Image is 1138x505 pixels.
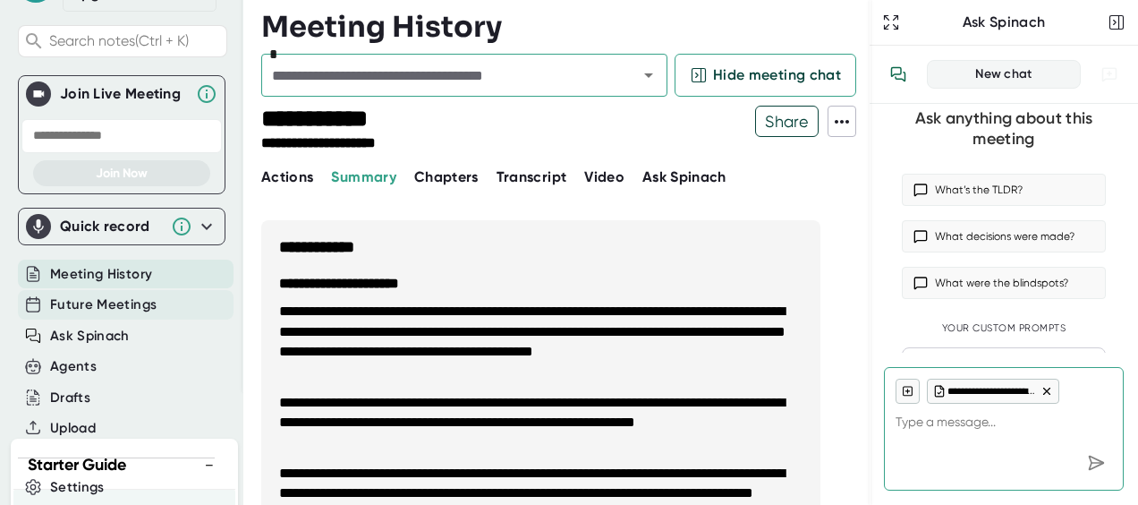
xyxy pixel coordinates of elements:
button: − [198,452,221,478]
button: Drafts [50,388,90,408]
button: Create custom prompt [902,347,1106,379]
span: Summary [331,168,395,185]
span: Hide meeting chat [713,64,841,86]
button: Expand to Ask Spinach page [879,10,904,35]
button: View conversation history [880,56,916,92]
div: Quick record [60,218,162,235]
button: Open [636,63,661,88]
span: Share [756,106,818,137]
div: Your Custom Prompts [902,322,1106,335]
button: Future Meetings [50,295,157,315]
button: Hide meeting chat [675,54,856,97]
div: Join Live Meeting [60,85,187,103]
button: Share [755,106,819,137]
button: Video [584,167,624,188]
img: Join Live Meeting [30,85,47,103]
button: Summary [331,167,395,188]
button: Actions [261,167,313,188]
button: Agents [50,356,97,377]
span: Ask Spinach [642,168,726,185]
button: Join Now [33,160,210,186]
span: Join Now [96,166,148,181]
span: Video [584,168,624,185]
div: Send message [1080,447,1112,479]
div: Join Live MeetingJoin Live Meeting [26,76,217,112]
button: What decisions were made? [902,220,1106,252]
button: Close conversation sidebar [1104,10,1129,35]
h3: Meeting History [261,10,502,44]
button: Ask Spinach [642,167,726,188]
button: What were the blindspots? [902,267,1106,299]
button: Chapters [414,167,479,188]
button: Upload [50,418,96,439]
span: Search notes (Ctrl + K) [49,32,222,49]
h2: Starter Guide [28,453,126,477]
button: Meeting History [50,264,152,285]
div: Ask anything about this meeting [902,108,1106,149]
span: Chapters [414,168,479,185]
div: Ask Spinach [904,13,1104,31]
div: Quick record [26,209,217,244]
button: Transcript [497,167,567,188]
span: Actions [261,168,313,185]
button: Settings [50,477,105,498]
button: Ask Spinach [50,326,130,347]
button: What’s the TLDR? [902,174,1106,206]
div: New chat [938,66,1069,82]
span: Transcript [497,168,567,185]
